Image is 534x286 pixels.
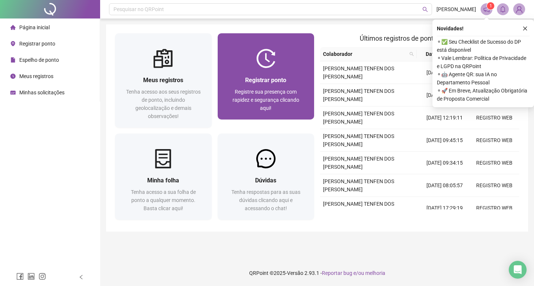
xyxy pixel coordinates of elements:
span: Registre sua presença com rapidez e segurança clicando aqui! [233,89,299,111]
span: ⚬ 🚀 Em Breve, Atualização Obrigatória de Proposta Comercial [437,87,530,103]
span: [PERSON_NAME] TENFEN DOS [PERSON_NAME] [323,65,394,80]
span: linkedin [27,273,35,280]
span: search [409,52,414,56]
td: REGISTRO WEB [469,129,519,152]
span: Registrar ponto [245,77,286,84]
span: facebook [16,273,24,280]
span: file [10,57,16,63]
span: Colaborador [323,50,406,58]
span: Tenha acesso a sua folha de ponto a qualquer momento. Basta clicar aqui! [131,189,196,211]
span: schedule [10,90,16,95]
td: REGISTRO WEB [469,152,519,174]
span: Reportar bug e/ou melhoria [322,270,385,276]
span: [PERSON_NAME] TENFEN DOS [PERSON_NAME] [323,88,394,102]
td: [DATE] 17:29:19 [420,197,469,219]
span: 1 [489,3,492,9]
td: REGISTRO WEB [469,107,519,129]
span: [PERSON_NAME] TENFEN DOS [PERSON_NAME] [323,111,394,125]
span: instagram [39,273,46,280]
span: Tenha respostas para as suas dúvidas clicando aqui e acessando o chat! [231,189,300,211]
img: 89981 [514,4,525,15]
td: [DATE] 12:19:11 [420,107,469,129]
span: Minhas solicitações [19,90,65,95]
span: [PERSON_NAME] TENFEN DOS [PERSON_NAME] [323,178,394,192]
span: search [422,7,428,12]
span: ⚬ ✅ Seu Checklist de Sucesso do DP está disponível [437,38,530,54]
span: bell [500,6,506,13]
span: Registrar ponto [19,41,55,47]
span: Versão [287,270,303,276]
span: Espelho de ponto [19,57,59,63]
span: Tenha acesso aos seus registros de ponto, incluindo geolocalização e demais observações! [126,89,201,119]
span: Meus registros [143,77,183,84]
td: [DATE] 08:05:57 [420,174,469,197]
td: [DATE] 09:34:15 [420,152,469,174]
span: Data/Hora [420,50,456,58]
span: [PERSON_NAME] [436,5,476,13]
span: Minha folha [147,177,179,184]
span: Meus registros [19,73,53,79]
span: [PERSON_NAME] TENFEN DOS [PERSON_NAME] [323,201,394,215]
th: Data/Hora [417,47,465,61]
span: ⚬ Vale Lembrar: Política de Privacidade e LGPD na QRPoint [437,54,530,70]
td: [DATE] 18:09:56 [420,61,469,84]
a: Registrar pontoRegistre sua presença com rapidez e segurança clicando aqui! [218,33,314,120]
span: [PERSON_NAME] TENFEN DOS [PERSON_NAME] [323,156,394,170]
span: Novidades ! [437,24,464,33]
span: Últimos registros de ponto sincronizados [360,34,479,42]
a: DúvidasTenha respostas para as suas dúvidas clicando aqui e acessando o chat! [218,134,314,220]
td: REGISTRO WEB [469,197,519,219]
td: REGISTRO WEB [469,174,519,197]
div: Open Intercom Messenger [509,261,527,279]
td: [DATE] 09:45:15 [420,129,469,152]
td: [DATE] 13:36:39 [420,84,469,107]
span: Página inicial [19,24,50,30]
span: close [523,26,528,31]
span: environment [10,41,16,46]
a: Minha folhaTenha acesso a sua folha de ponto a qualquer momento. Basta clicar aqui! [115,134,212,220]
span: notification [483,6,490,13]
span: ⚬ 🤖 Agente QR: sua IA no Departamento Pessoal [437,70,530,87]
span: left [79,275,84,280]
span: search [408,48,415,60]
span: home [10,25,16,30]
span: Dúvidas [255,177,276,184]
sup: 1 [487,2,494,10]
span: clock-circle [10,74,16,79]
a: Meus registrosTenha acesso aos seus registros de ponto, incluindo geolocalização e demais observa... [115,33,212,128]
span: [PERSON_NAME] TENFEN DOS [PERSON_NAME] [323,133,394,147]
footer: QRPoint © 2025 - 2.93.1 - [100,260,534,286]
